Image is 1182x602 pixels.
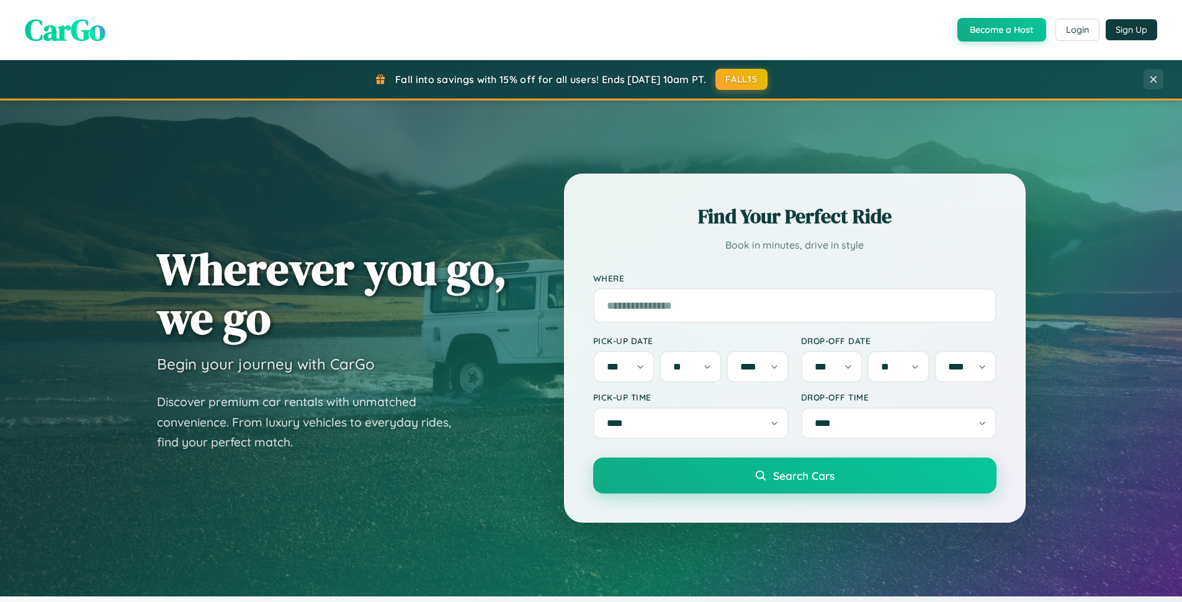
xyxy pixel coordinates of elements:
[593,273,996,283] label: Where
[801,392,996,402] label: Drop-off Time
[157,355,375,373] h3: Begin your journey with CarGo
[593,392,789,402] label: Pick-up Time
[715,69,768,90] button: FALL15
[157,392,467,453] p: Discover premium car rentals with unmatched convenience. From luxury vehicles to everyday rides, ...
[593,236,996,254] p: Book in minutes, drive in style
[957,18,1046,42] button: Become a Host
[157,244,507,342] h1: Wherever you go, we go
[1106,19,1157,40] button: Sign Up
[25,9,105,50] span: CarGo
[1055,19,1099,41] button: Login
[593,458,996,494] button: Search Cars
[773,469,835,482] span: Search Cars
[593,335,789,346] label: Pick-up Date
[395,73,706,86] span: Fall into savings with 15% off for all users! Ends [DATE] 10am PT.
[801,335,996,346] label: Drop-off Date
[593,203,996,230] h2: Find Your Perfect Ride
